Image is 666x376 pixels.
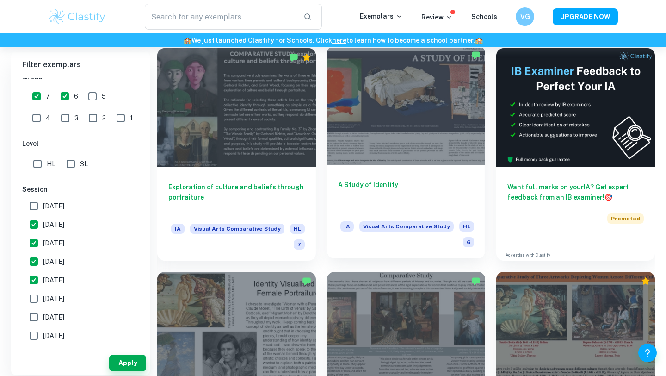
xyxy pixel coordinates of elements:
[48,7,107,26] img: Clastify logo
[463,237,474,247] span: 6
[43,275,64,285] span: [DATE]
[507,182,644,202] h6: Want full marks on your IA ? Get expert feedback from an IB examiner!
[520,12,530,22] h6: VG
[46,91,50,101] span: 7
[102,91,106,101] span: 5
[109,355,146,371] button: Apply
[130,113,133,123] span: 1
[496,48,655,261] a: Want full marks on yourIA? Get expert feedback from an IB examiner!PromotedAdvertise with Clastify
[338,180,475,210] h6: A Study of Identity
[184,37,191,44] span: 🏫
[74,91,78,101] span: 6
[516,7,534,26] button: VG
[294,239,305,250] span: 7
[145,4,296,30] input: Search for any exemplars...
[289,53,298,62] img: Marked
[471,50,481,60] img: Marked
[168,182,305,213] h6: Exploration of culture and beliefs through portraiture
[157,48,316,261] a: Exploration of culture and beliefs through portraitureIAVisual Arts Comparative StudyHL7
[475,37,483,44] span: 🏫
[22,138,139,149] h6: Level
[2,35,664,45] h6: We just launched Clastify for Schools. Click to learn how to become a school partner.
[604,194,612,201] span: 🎯
[290,224,305,234] span: HL
[638,344,657,362] button: Help and Feedback
[47,159,55,169] span: HL
[459,221,474,232] span: HL
[506,252,550,258] a: Advertise with Clastify
[607,213,644,224] span: Promoted
[471,13,497,20] a: Schools
[43,257,64,267] span: [DATE]
[11,52,150,78] h6: Filter exemplars
[496,48,655,167] img: Thumbnail
[43,312,64,322] span: [DATE]
[302,53,311,62] div: Premium
[46,113,50,123] span: 4
[332,37,346,44] a: here
[327,48,486,261] a: A Study of IdentityIAVisual Arts Comparative StudyHL6
[171,224,185,234] span: IA
[359,221,454,232] span: Visual Arts Comparative Study
[80,159,88,169] span: SL
[43,331,64,341] span: [DATE]
[340,221,354,232] span: IA
[302,276,311,286] img: Marked
[43,219,64,230] span: [DATE]
[421,12,453,22] p: Review
[360,11,403,21] p: Exemplars
[43,294,64,304] span: [DATE]
[553,8,618,25] button: UPGRADE NOW
[190,224,284,234] span: Visual Arts Comparative Study
[471,276,481,286] img: Marked
[102,113,106,123] span: 2
[74,113,79,123] span: 3
[43,201,64,211] span: [DATE]
[22,184,139,194] h6: Session
[43,238,64,248] span: [DATE]
[641,276,650,286] div: Premium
